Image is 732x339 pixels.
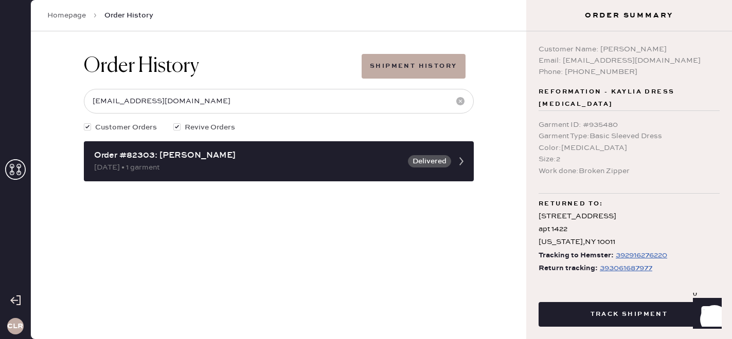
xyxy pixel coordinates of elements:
div: Order # 83149 [33,74,697,87]
div: Phone: [PHONE_NUMBER] [539,66,720,78]
button: Delivered [408,155,451,167]
div: # 88628 Hyemin [PERSON_NAME] [EMAIL_ADDRESS][DOMAIN_NAME] [33,115,697,152]
a: 393061687977 [598,262,652,275]
div: Garment Type : Basic Sleeved Dress [539,130,720,142]
a: Track Shipment [539,309,720,318]
div: Packing list [33,62,697,74]
div: Size : 2 [539,154,720,165]
div: https://www.fedex.com/apps/fedextrack/?tracknumbers=393061687977&cntry_code=US [600,262,652,274]
span: Return tracking: [539,262,598,275]
input: Search by order number, customer name, email or phone number [84,89,474,114]
div: Email: [EMAIL_ADDRESS][DOMAIN_NAME] [539,55,720,66]
span: Order History [104,10,153,21]
td: 1 [662,180,697,194]
th: Description [88,167,662,180]
span: Returned to: [539,198,603,210]
td: 984965 [33,180,88,194]
button: Shipment History [362,54,465,79]
span: Customer Orders [95,122,157,133]
th: QTY [662,167,697,180]
iframe: Front Chat [683,293,727,337]
div: Color : [MEDICAL_DATA] [539,142,720,154]
div: Garment ID : # 935480 [539,119,720,130]
div: https://www.fedex.com/apps/fedextrack/?tracknumbers=392916276220&cntry_code=US [616,249,667,261]
div: Customer Name: [PERSON_NAME] [539,44,720,55]
span: Revive Orders [185,122,235,133]
a: 392916276220 [614,249,667,262]
div: [STREET_ADDRESS] apt 1422 [US_STATE] , NY 10011 [539,210,720,249]
h3: CLR [7,323,23,330]
h1: Order History [84,54,199,79]
div: Work done : Broken Zipper [539,165,720,177]
td: Basic Strap Dress - Reformation - Davies Bustier Denim Mini Dress Cafe - Size: 4 [88,180,662,194]
span: Tracking to Hemster: [539,249,614,262]
div: Customer information [33,102,697,115]
button: Track Shipment [539,302,720,327]
div: Order #82303: [PERSON_NAME] [94,149,402,162]
th: ID [33,167,88,180]
h3: Order Summary [526,10,732,21]
a: Homepage [47,10,86,21]
span: Reformation - Kaylia Dress [MEDICAL_DATA] [539,86,720,110]
div: [DATE] • 1 garment [94,162,402,173]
